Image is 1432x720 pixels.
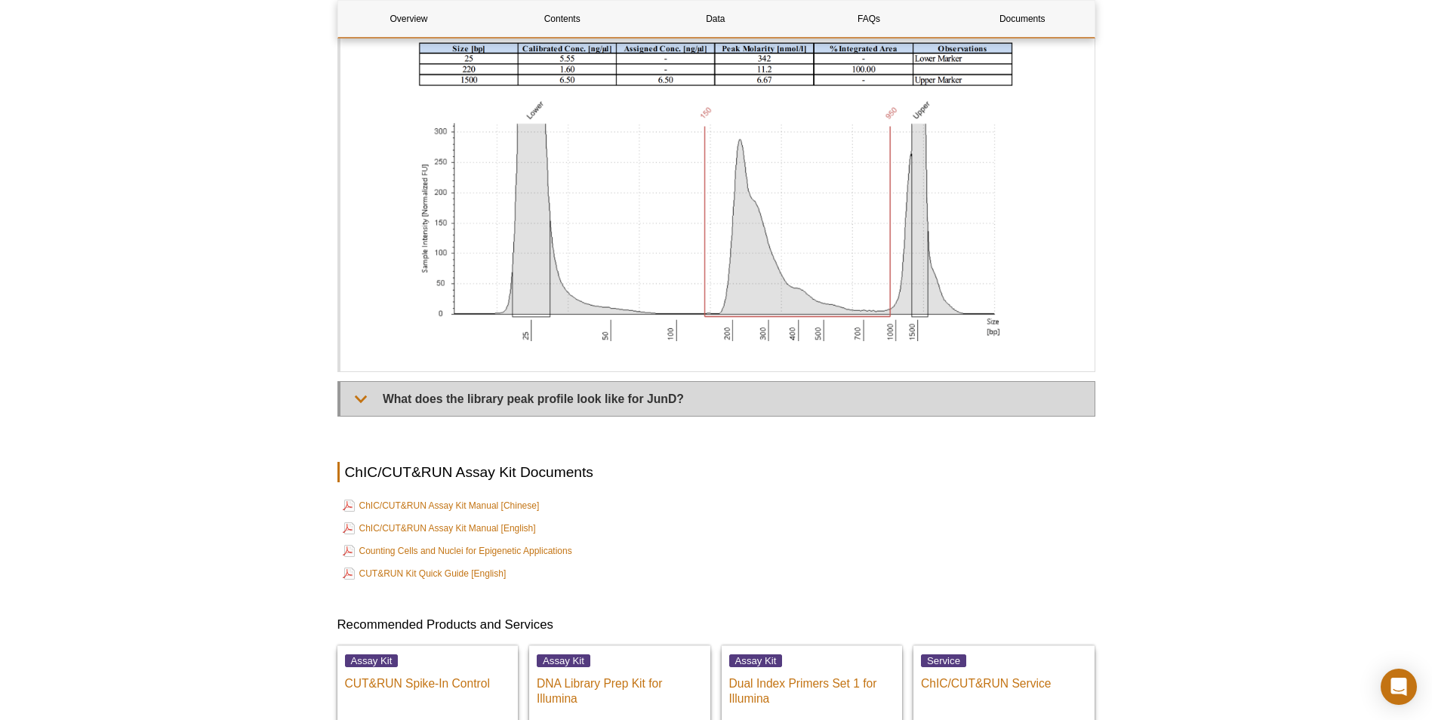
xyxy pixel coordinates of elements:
span: Assay Kit [537,654,590,667]
a: Documents [951,1,1093,37]
div: Open Intercom Messenger [1381,669,1417,705]
h3: Recommended Products and Services [337,616,1095,634]
span: Service [921,654,966,667]
p: Dual Index Primers Set 1 for Illumina [729,669,895,706]
a: Overview [338,1,480,37]
a: FAQs [798,1,940,37]
span: Assay Kit [345,654,399,667]
span: Assay Kit [729,654,783,667]
a: Counting Cells and Nuclei for Epigenetic Applications [343,542,572,560]
h2: ChIC/CUT&RUN Assay Kit Documents [337,462,1095,482]
a: Contents [491,1,633,37]
a: ChIC/CUT&RUN Assay Kit Manual [Chinese] [343,497,540,515]
p: CUT&RUN Spike-In Control [345,669,511,691]
a: ChIC/CUT&RUN Assay Kit Manual [English] [343,519,536,537]
a: Data [645,1,787,37]
img: YY1 library trace [415,13,1019,355]
p: ChIC/CUT&RUN Service [921,669,1087,691]
summary: What does the library peak profile look like for JunD? [340,382,1095,416]
p: DNA Library Prep Kit for Illumina [537,669,703,706]
a: CUT&RUN Kit Quick Guide [English] [343,565,507,583]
